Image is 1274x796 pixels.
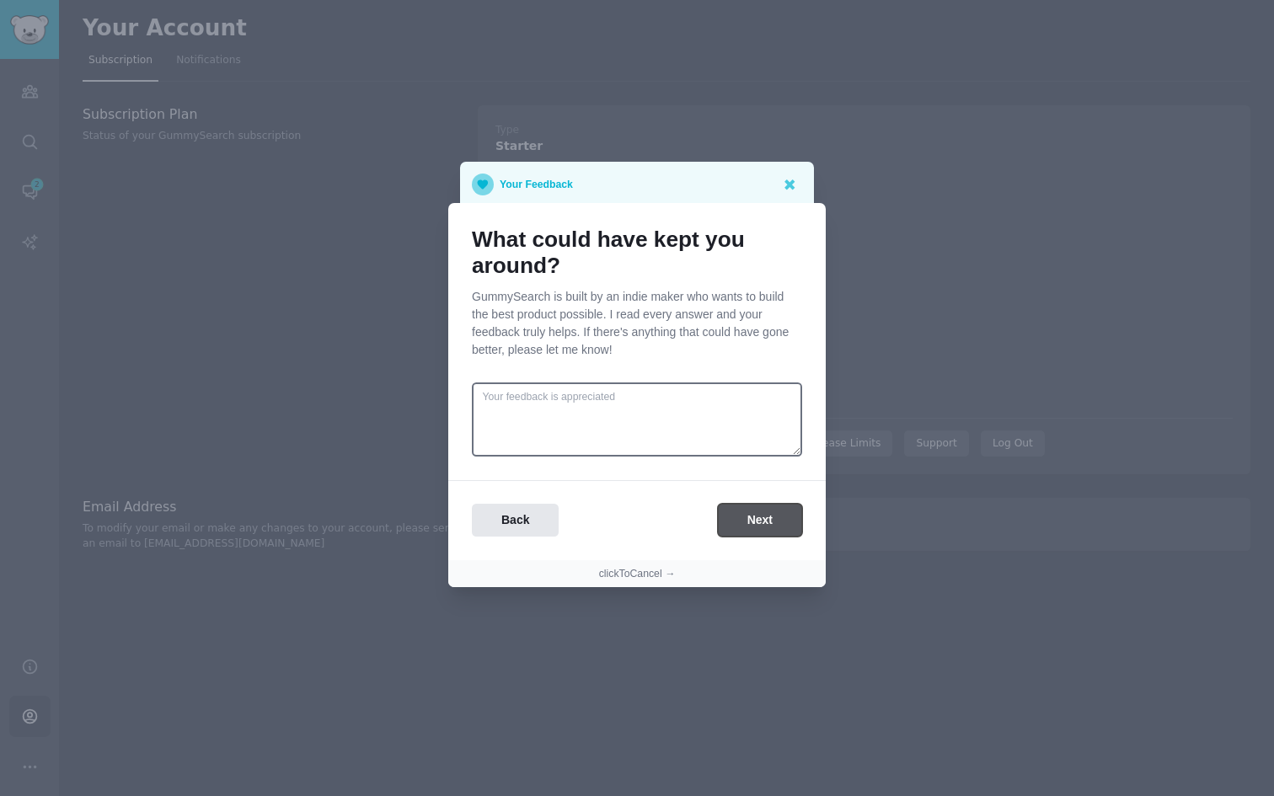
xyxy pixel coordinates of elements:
[472,288,802,359] p: GummySearch is built by an indie maker who wants to build the best product possible. I read every...
[500,174,573,195] p: Your Feedback
[599,567,676,582] button: clickToCancel →
[718,504,802,537] button: Next
[472,504,559,537] button: Back
[472,227,802,280] h1: What could have kept you around?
